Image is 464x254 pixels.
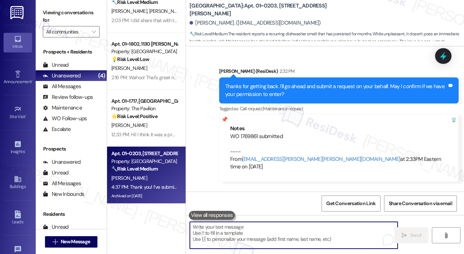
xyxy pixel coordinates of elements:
span: [PERSON_NAME] [149,8,185,14]
div: (4) [96,70,107,81]
span: Maintenance request [263,106,303,112]
span: : The resident reports a recurring dishwasher smell that has persisted for months. While unpleasa... [190,30,464,53]
div: Tagged as: [219,103,459,114]
strong: 🌟 Risk Level: Positive [111,113,157,120]
span: Share Conversation via email [389,200,452,207]
span: New Message [61,238,90,245]
button: Send [394,227,428,243]
strong: 💡 Risk Level: Low [111,56,149,62]
span: [PERSON_NAME] [111,8,149,14]
div: Property: [GEOGRAPHIC_DATA] [111,158,177,165]
div: Unread [43,223,69,231]
button: New Message [45,236,98,248]
div: Property: The Pavilion [111,105,177,112]
span: [PERSON_NAME] [111,175,147,181]
div: All Messages [43,180,81,187]
b: Notes [230,125,244,132]
div: All Messages [43,83,81,90]
div: Prospects + Residents [36,48,107,56]
span: Get Conversation Link [326,200,375,207]
div: [PERSON_NAME] (ResiDesk) [219,67,459,77]
div: Prospects [36,145,107,153]
div: Unanswered [43,72,81,80]
b: [GEOGRAPHIC_DATA]: Apt. 01~0203, [STREET_ADDRESS][PERSON_NAME] [190,2,332,17]
a: Site Visit • [4,103,32,122]
span: [PERSON_NAME] [111,65,147,71]
strong: 🔧 Risk Level: Medium [111,166,158,172]
div: Escalate [43,126,71,133]
i:  [443,233,449,238]
span: [PERSON_NAME] [111,122,147,128]
span: • [25,148,26,153]
a: Inbox [4,33,32,52]
i:  [92,29,96,35]
span: Call request , [240,106,263,112]
a: Insights • [4,138,32,157]
div: Unread [43,61,69,69]
div: Maintenance [43,104,82,112]
div: Unread [43,169,69,177]
div: [PERSON_NAME]. ([EMAIL_ADDRESS][DOMAIN_NAME]) [190,19,321,27]
div: Apt. 01~1717, [GEOGRAPHIC_DATA][PERSON_NAME] [111,97,177,105]
div: 2:16 PM: Wahoo! That's great news! Thank you so much hopefully it is soon :) [111,74,268,81]
div: 2:32 PM [278,67,294,75]
span: • [32,78,33,83]
div: WO Follow-ups [43,115,87,122]
button: Get Conversation Link [322,195,380,212]
span: Send [410,232,421,239]
button: Share Conversation via email [384,195,457,212]
div: Archived on [DATE] [111,192,178,200]
img: ResiDesk Logo [10,6,25,19]
div: Review follow-ups [43,93,93,101]
i:  [52,239,58,245]
div: WO 1769861 submitted ---- From at 2:33PM Eastern time on [DATE] [230,133,448,171]
div: 4:37 PM: Thank you! I’ve submitted the request to have your dishwasher issue looked into. Hoping ... [111,184,372,190]
textarea: To enrich screen reader interactions, please activate Accessibility in Grammarly extension settings [190,222,398,249]
strong: 🔧 Risk Level: Medium [190,31,227,37]
div: Apt. 01~0203, [STREET_ADDRESS][PERSON_NAME] [111,150,177,157]
i:  [402,233,407,238]
input: All communities [46,26,88,37]
label: Viewing conversations for [43,7,100,26]
span: • [26,113,27,118]
div: New Inbounds [43,190,84,198]
div: Property: [GEOGRAPHIC_DATA] [111,48,177,55]
div: Apt. 01~1802, 1130 [PERSON_NAME] [111,40,177,48]
a: [EMAIL_ADDRESS][PERSON_NAME][PERSON_NAME][DOMAIN_NAME] [242,156,400,163]
div: 2:03 PM: I did share that with the front desk and was told to send it to management. [111,17,285,24]
a: Buildings [4,173,32,192]
div: Thanks for getting back. I'll go ahead and submit a request on your behalf. May I confirm if we h... [225,83,447,98]
div: Unanswered [43,158,81,166]
div: 12:33 PM: Hi! I think it was a pretty smooth process. The elevators are being renovated, but it w... [111,131,375,138]
a: Leads [4,208,32,228]
div: Residents [36,210,107,218]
